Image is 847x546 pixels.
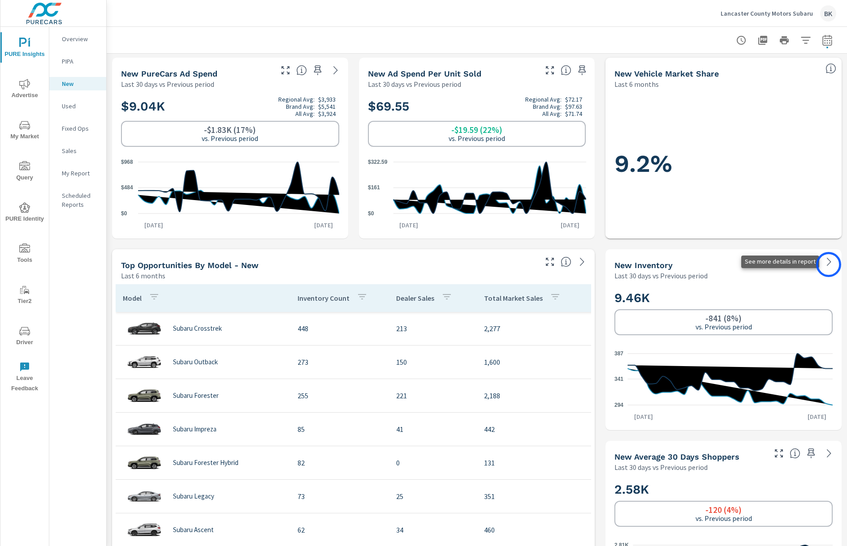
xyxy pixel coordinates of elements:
[575,63,589,77] span: Save this to your personalized report
[173,358,218,366] p: Subaru Outback
[62,191,99,209] p: Scheduled Reports
[62,34,99,43] p: Overview
[126,516,162,543] img: glamour
[173,459,238,467] p: Subaru Forester Hybrid
[298,390,382,401] p: 255
[754,31,772,49] button: "Export Report to PDF"
[318,103,336,110] p: $5,541
[173,425,216,433] p: Subaru Impreza
[396,457,470,468] p: 0
[278,63,293,77] button: Make Fullscreen
[121,270,165,281] p: Last 6 months
[449,134,505,142] p: vs. Previous period
[721,9,813,17] p: Lancaster County Motors Subaru
[0,27,49,397] div: nav menu
[62,124,99,133] p: Fixed Ops
[396,525,470,535] p: 34
[49,189,106,211] div: Scheduled Reports
[126,315,162,342] img: glamour
[126,483,162,510] img: glamour
[126,449,162,476] img: glamour
[554,221,586,230] p: [DATE]
[484,357,579,367] p: 1,600
[62,169,99,178] p: My Report
[202,134,258,142] p: vs. Previous period
[542,110,562,117] p: All Avg:
[121,260,259,270] h5: Top Opportunities by Model - New
[561,65,571,76] span: Average cost of advertising per each vehicle sold at the dealer over the selected date range. The...
[204,125,256,134] h6: -$1.83K (17%)
[614,350,623,357] text: 387
[298,491,382,502] p: 73
[126,349,162,375] img: glamour
[3,38,46,60] span: PURE Insights
[121,159,133,165] text: $968
[126,416,162,443] img: glamour
[62,146,99,155] p: Sales
[396,357,470,367] p: 150
[484,457,579,468] p: 131
[543,63,557,77] button: Make Fullscreen
[614,260,673,270] h5: New Inventory
[278,96,315,103] p: Regional Avg:
[49,77,106,90] div: New
[614,149,833,179] h1: 9.2%
[126,382,162,409] img: glamour
[484,323,579,334] p: 2,277
[705,505,742,514] h6: -120 (4%)
[804,446,818,461] span: Save this to your personalized report
[696,323,752,331] p: vs. Previous period
[3,202,46,224] span: PURE Identity
[396,491,470,502] p: 25
[825,63,836,74] span: Dealer Sales within ZipCode / Total Market Sales. [Market = within dealer PMA (or 60 miles if no ...
[565,110,582,117] p: $71.74
[298,357,382,367] p: 273
[295,110,315,117] p: All Avg:
[368,96,586,117] h2: $69.55
[790,448,800,459] span: A rolling 30 day total of daily Shoppers on the dealership website, averaged over the selected da...
[49,144,106,158] div: Sales
[286,103,315,110] p: Brand Avg:
[801,412,833,421] p: [DATE]
[614,79,659,90] p: Last 6 months
[543,255,557,269] button: Make Fullscreen
[121,185,133,191] text: $484
[614,462,708,473] p: Last 30 days vs Previous period
[614,290,833,306] h2: 9.46K
[298,525,382,535] p: 62
[62,57,99,66] p: PIPA
[565,96,582,103] p: $72.17
[308,221,339,230] p: [DATE]
[3,243,46,265] span: Tools
[797,31,815,49] button: Apply Filters
[123,294,142,303] p: Model
[49,166,106,180] div: My Report
[484,424,579,435] p: 442
[614,452,739,461] h5: New Average 30 Days Shoppers
[368,159,388,165] text: $322.59
[565,103,582,110] p: $97.63
[173,526,214,534] p: Subaru Ascent
[396,424,470,435] p: 41
[138,221,169,230] p: [DATE]
[368,79,461,90] p: Last 30 days vs Previous period
[328,63,343,77] a: See more details in report
[396,390,470,401] p: 221
[820,5,836,21] div: BK
[49,99,106,113] div: Used
[822,446,836,461] a: See more details in report
[705,314,742,323] h6: -841 (8%)
[368,69,481,78] h5: New Ad Spend Per Unit Sold
[62,79,99,88] p: New
[484,294,543,303] p: Total Market Sales
[368,185,380,191] text: $161
[298,424,382,435] p: 85
[3,79,46,101] span: Advertise
[393,221,424,230] p: [DATE]
[628,412,659,421] p: [DATE]
[298,294,350,303] p: Inventory Count
[484,390,579,401] p: 2,188
[614,482,833,497] h2: 2.58K
[49,122,106,135] div: Fixed Ops
[484,491,579,502] p: 351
